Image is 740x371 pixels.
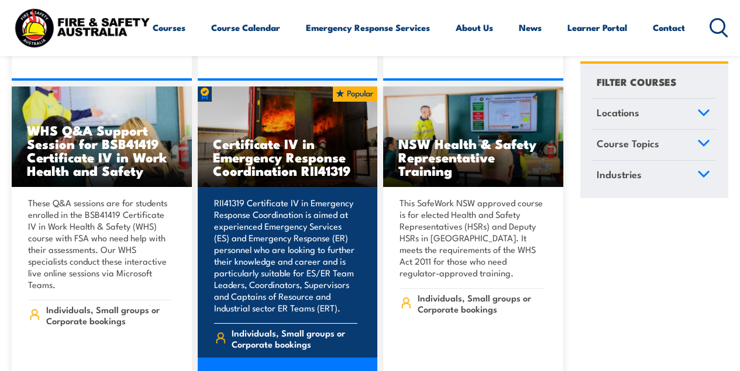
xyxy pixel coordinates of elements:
img: RII41319 Certificate IV in Emergency Response Coordination [198,86,378,187]
span: Individuals, Small groups or Corporate bookings [418,292,543,314]
a: Course Calendar [211,13,280,41]
p: These Q&A sessions are for students enrolled in the BSB41419 Certificate IV in Work Health & Safe... [28,197,172,290]
a: Contact [653,13,685,41]
a: Learner Portal [567,13,627,41]
p: This SafeWork NSW approved course is for elected Health and Safety Representatives (HSRs) and Dep... [400,197,543,279]
a: Certificate IV in Emergency Response Coordination RII41319 [198,86,378,187]
a: Industries [591,160,715,190]
h3: Certificate IV in Emergency Response Coordination RII41319 [213,137,363,177]
h3: WHS Q&A Support Session for BSB41419 Certificate IV in Work Health and Safety [27,123,177,177]
a: Locations [591,99,715,129]
a: Courses [153,13,185,41]
h3: NSW Health & Safety Representative Training [398,137,548,177]
span: Locations [597,105,639,120]
img: BSB41419 – Certificate IV in Work Health and Safety [12,86,192,187]
img: NSW Health & Safety Representative Refresher Training [383,86,563,187]
span: Individuals, Small groups or Corporate bookings [232,327,357,349]
a: News [519,13,542,41]
p: RII41319 Certificate IV in Emergency Response Coordination is aimed at experienced Emergency Serv... [214,197,358,314]
a: Emergency Response Services [306,13,430,41]
span: Course Topics [597,136,659,151]
a: About Us [456,13,493,41]
span: Industries [597,166,642,182]
a: NSW Health & Safety Representative Training [383,86,563,187]
span: Individuals, Small groups or Corporate bookings [46,304,172,326]
a: Course Topics [591,130,715,160]
a: WHS Q&A Support Session for BSB41419 Certificate IV in Work Health and Safety [12,86,192,187]
h4: FILTER COURSES [597,74,676,89]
